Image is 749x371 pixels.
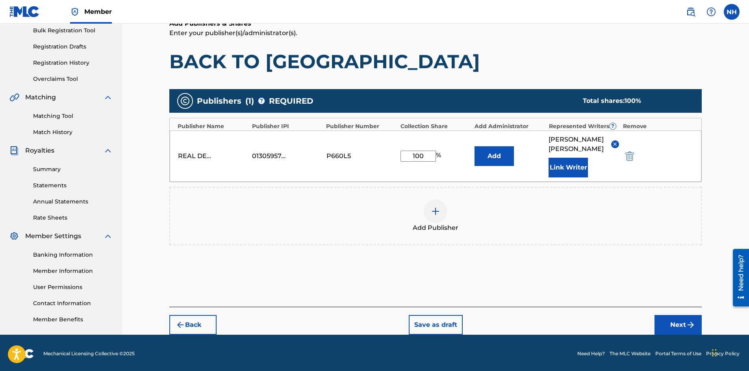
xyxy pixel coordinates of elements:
p: Enter your publisher(s)/administrator(s). [169,28,702,38]
div: Publisher Name [178,122,248,131]
a: Bulk Registration Tool [33,26,113,35]
div: Drag [712,341,717,365]
a: Need Help? [577,350,605,357]
span: Member Settings [25,231,81,241]
span: ( 1 ) [245,95,254,107]
a: Portal Terms of Use [655,350,701,357]
div: Help [703,4,719,20]
img: 7ee5dd4eb1f8a8e3ef2f.svg [176,320,185,330]
span: [PERSON_NAME] [PERSON_NAME] [549,135,605,154]
div: Publisher Number [326,122,397,131]
a: Annual Statements [33,198,113,206]
img: f7272a7cc735f4ea7f67.svg [686,320,695,330]
img: Member Settings [9,231,19,241]
a: Member Benefits [33,315,113,324]
span: Mechanical Licensing Collective © 2025 [43,350,135,357]
img: search [686,7,695,17]
span: Member [84,7,112,16]
button: Next [654,315,702,335]
a: Public Search [683,4,699,20]
img: MLC Logo [9,6,40,17]
div: Remove [623,122,693,131]
span: Royalties [25,146,54,155]
a: Match History [33,128,113,136]
img: help [706,7,716,17]
h6: Add Publishers & Shares [169,19,702,28]
a: Statements [33,181,113,190]
span: Add Publisher [413,223,458,233]
span: Matching [25,93,56,102]
a: User Permissions [33,283,113,291]
span: % [436,151,443,162]
button: Save as draft [409,315,463,335]
a: Matching Tool [33,112,113,120]
span: ? [610,123,616,129]
iframe: Chat Widget [710,333,749,371]
img: expand [103,146,113,155]
img: expand [103,231,113,241]
div: User Menu [724,4,740,20]
a: Registration History [33,59,113,67]
div: Total shares: [583,96,686,106]
a: Registration Drafts [33,43,113,51]
span: ? [258,98,265,104]
button: Link Writer [549,158,588,177]
a: Banking Information [33,251,113,259]
button: Add [475,146,514,166]
a: Privacy Policy [706,350,740,357]
a: Rate Sheets [33,214,113,222]
span: Publishers [197,95,241,107]
a: Summary [33,165,113,173]
div: Add Administrator [475,122,545,131]
a: Member Information [33,267,113,275]
span: REQUIRED [269,95,313,107]
a: The MLC Website [610,350,651,357]
img: Matching [9,93,19,102]
img: Top Rightsholder [70,7,80,17]
button: Back [169,315,217,335]
img: Royalties [9,146,19,155]
span: 100 % [625,97,641,104]
img: expand [103,93,113,102]
div: Publisher IPI [252,122,323,131]
img: remove-from-list-button [612,141,618,147]
img: add [431,207,440,216]
a: Overclaims Tool [33,75,113,83]
div: Collection Share [400,122,471,131]
h1: BACK TO [GEOGRAPHIC_DATA] [169,50,702,73]
iframe: Resource Center [727,246,749,309]
a: Contact Information [33,299,113,308]
img: publishers [180,96,190,106]
img: 12a2ab48e56ec057fbd8.svg [625,151,634,161]
div: Represented Writers [549,122,619,131]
